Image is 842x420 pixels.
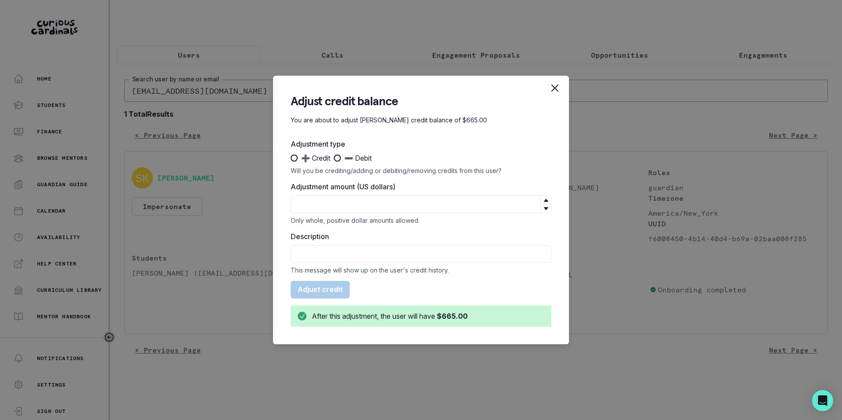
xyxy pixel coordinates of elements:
[291,266,551,274] div: This message will show up on the user's credit history.
[301,153,330,163] span: ➕ Credit
[344,153,372,163] span: ➖ Debit
[291,93,551,109] header: Adjust credit balance
[812,390,833,411] div: Open Intercom Messenger
[291,231,546,242] label: Description
[312,311,468,321] div: After this adjustment, the user will have
[291,217,551,224] div: Only whole, positive dollar amounts allowed.
[291,281,350,298] button: Adjust credit
[291,139,546,149] label: Adjustment type
[437,312,468,321] b: $665.00
[291,116,551,125] p: You are about to adjust [PERSON_NAME] credit balance of $665.00
[291,167,551,174] div: Will you be crediting/adding or debiting/removing credits from this user?
[546,79,564,97] button: Close
[291,181,546,192] label: Adjustment amount (US dollars)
